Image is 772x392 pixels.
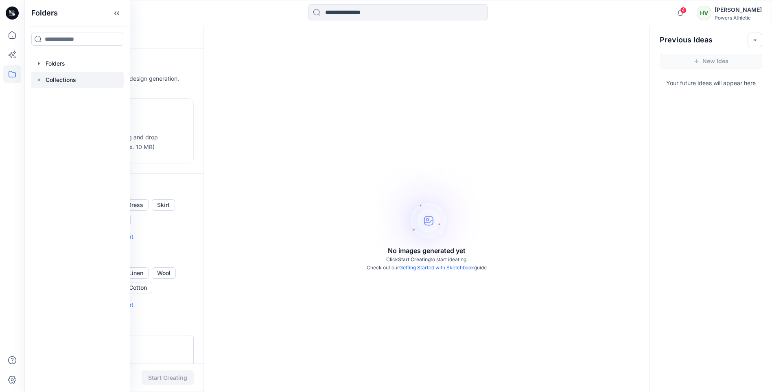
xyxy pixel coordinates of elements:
[748,33,762,47] button: Toggle idea bar
[123,267,149,279] button: Linen
[399,264,474,271] a: Getting Started with Sketchbook
[124,282,152,293] button: Cotton
[388,246,466,255] p: No images generated yet
[367,255,487,272] p: Click to start ideating. Check out our guide
[660,35,713,45] h2: Previous Ideas
[152,267,176,279] button: Wool
[46,75,76,85] p: Collections
[650,75,772,88] p: Your future ideas will appear here
[715,5,762,15] div: [PERSON_NAME]
[697,6,711,20] div: HV
[715,15,762,21] div: Powers Athletic
[122,199,149,211] button: Dress
[680,7,687,13] span: 4
[398,256,431,262] span: Start Creating
[152,199,175,211] button: Skirt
